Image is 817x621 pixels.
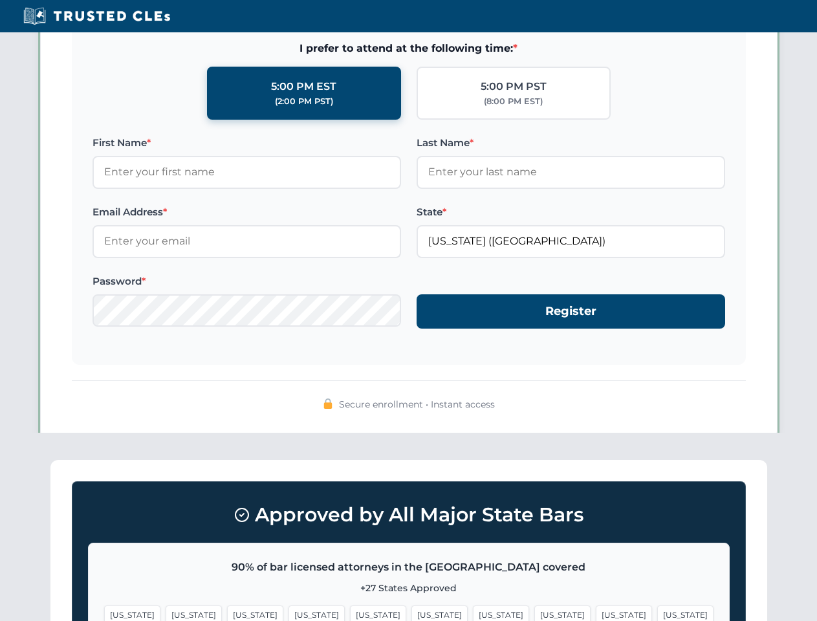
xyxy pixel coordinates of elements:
[93,40,725,57] span: I prefer to attend at the following time:
[93,156,401,188] input: Enter your first name
[271,78,336,95] div: 5:00 PM EST
[93,204,401,220] label: Email Address
[417,225,725,257] input: Florida (FL)
[275,95,333,108] div: (2:00 PM PST)
[93,135,401,151] label: First Name
[417,135,725,151] label: Last Name
[93,225,401,257] input: Enter your email
[19,6,174,26] img: Trusted CLEs
[88,497,730,532] h3: Approved by All Major State Bars
[93,274,401,289] label: Password
[417,294,725,329] button: Register
[481,78,547,95] div: 5:00 PM PST
[323,398,333,409] img: 🔒
[417,156,725,188] input: Enter your last name
[484,95,543,108] div: (8:00 PM EST)
[104,559,714,576] p: 90% of bar licensed attorneys in the [GEOGRAPHIC_DATA] covered
[417,204,725,220] label: State
[104,581,714,595] p: +27 States Approved
[339,397,495,411] span: Secure enrollment • Instant access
